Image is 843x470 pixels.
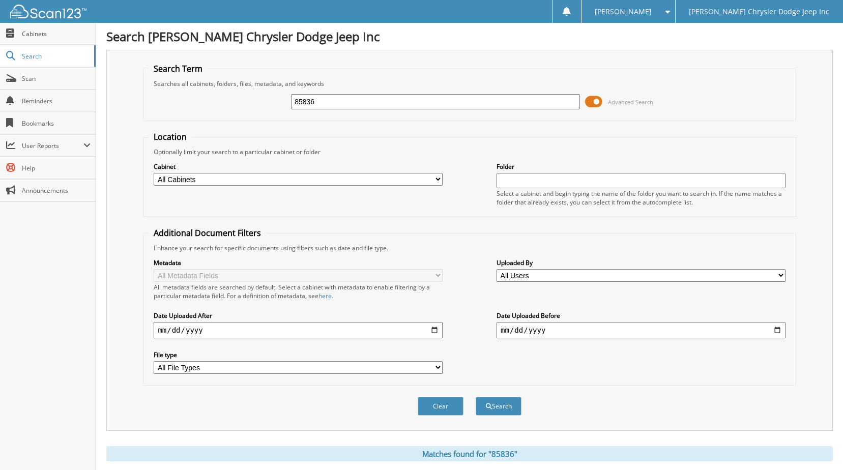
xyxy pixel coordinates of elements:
[149,131,192,142] legend: Location
[497,311,786,320] label: Date Uploaded Before
[154,258,443,267] label: Metadata
[497,258,786,267] label: Uploaded By
[154,322,443,338] input: start
[154,350,443,359] label: File type
[22,52,89,61] span: Search
[497,322,786,338] input: end
[149,63,208,74] legend: Search Term
[154,311,443,320] label: Date Uploaded After
[22,74,91,83] span: Scan
[318,291,332,300] a: here
[497,162,786,171] label: Folder
[10,5,86,18] img: scan123-logo-white.svg
[497,189,786,207] div: Select a cabinet and begin typing the name of the folder you want to search in. If the name match...
[22,97,91,105] span: Reminders
[608,98,653,106] span: Advanced Search
[22,164,91,172] span: Help
[149,148,790,156] div: Optionally limit your search to a particular cabinet or folder
[106,28,833,45] h1: Search [PERSON_NAME] Chrysler Dodge Jeep Inc
[689,9,829,15] span: [PERSON_NAME] Chrysler Dodge Jeep Inc
[595,9,652,15] span: [PERSON_NAME]
[476,397,521,416] button: Search
[154,162,443,171] label: Cabinet
[22,141,83,150] span: User Reports
[106,446,833,461] div: Matches found for "85836"
[22,119,91,128] span: Bookmarks
[22,186,91,195] span: Announcements
[418,397,463,416] button: Clear
[154,283,443,300] div: All metadata fields are searched by default. Select a cabinet with metadata to enable filtering b...
[149,244,790,252] div: Enhance your search for specific documents using filters such as date and file type.
[22,30,91,38] span: Cabinets
[149,227,266,239] legend: Additional Document Filters
[149,79,790,88] div: Searches all cabinets, folders, files, metadata, and keywords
